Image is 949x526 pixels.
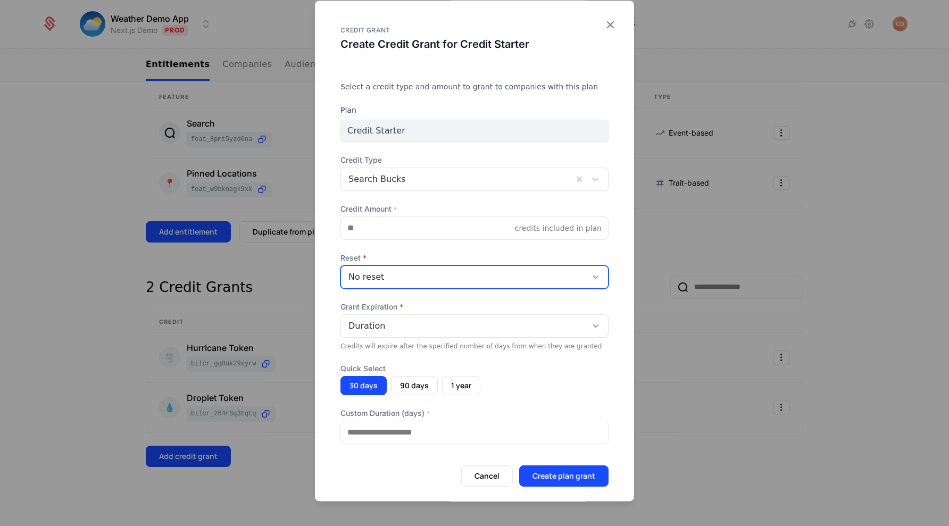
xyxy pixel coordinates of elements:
span: Grant Expiration [340,302,609,312]
label: Custom Duration (days) [340,408,609,419]
span: Reset [340,253,609,263]
button: 30 days [340,376,387,395]
label: Plan [340,105,609,115]
button: Cancel [461,465,513,487]
button: 1 year [442,376,480,395]
button: 90 days [391,376,438,395]
div: Credits will expire after the specified number of days from when they are granted [340,342,609,350]
div: Create Credit Grant for Credit Starter [340,37,609,52]
span: Quick Select [340,363,609,374]
div: No reset [348,271,579,283]
div: credits included in plan [515,224,608,232]
button: Create plan grant [519,465,609,487]
div: Credit Starter [340,120,609,142]
span: Credit Type [340,155,609,165]
div: Select a credit type and amount to grant to companies with this plan [340,81,609,92]
div: CREDIT GRANT [340,26,609,35]
label: Credit Amount [340,204,609,214]
div: Search Bucks [348,173,565,186]
div: Duration [348,320,579,332]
